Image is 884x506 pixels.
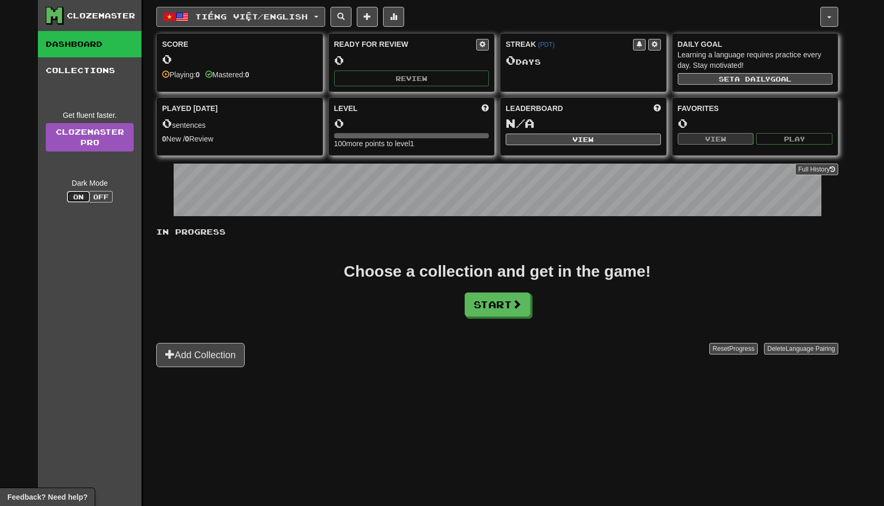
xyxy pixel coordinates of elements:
span: 0 [506,53,516,67]
span: Leaderboard [506,103,563,114]
button: Play [756,133,832,145]
span: a daily [735,75,770,83]
button: Review [334,70,489,86]
div: Day s [506,54,661,67]
button: On [67,191,90,203]
a: ClozemasterPro [46,123,134,151]
span: Progress [729,345,755,352]
span: N/A [506,116,535,130]
div: Mastered: [205,69,249,80]
button: Tiếng Việt/English [156,7,325,27]
div: Get fluent faster. [46,110,134,120]
div: Score [162,39,317,49]
button: Add sentence to collection [357,7,378,27]
span: Open feedback widget [7,492,87,502]
div: Streak [506,39,633,49]
div: Daily Goal [678,39,833,49]
span: Language Pairing [786,345,835,352]
div: Playing: [162,69,200,80]
div: 100 more points to level 1 [334,138,489,149]
div: 0 [334,54,489,67]
strong: 0 [185,135,189,143]
div: Favorites [678,103,833,114]
span: Tiếng Việt / English [195,12,308,21]
button: View [506,134,661,145]
span: This week in points, UTC [654,103,661,114]
button: Seta dailygoal [678,73,833,85]
div: 0 [162,53,317,66]
strong: 0 [245,70,249,79]
div: sentences [162,117,317,130]
button: Start [465,292,530,317]
div: Choose a collection and get in the game! [344,264,650,279]
a: (PDT) [538,41,555,48]
div: Learning a language requires practice every day. Stay motivated! [678,49,833,70]
a: Dashboard [38,31,142,57]
button: View [678,133,754,145]
strong: 0 [196,70,200,79]
strong: 0 [162,135,166,143]
span: Score more points to level up [481,103,489,114]
p: In Progress [156,227,838,237]
div: Ready for Review [334,39,477,49]
button: Full History [795,164,838,175]
div: Clozemaster [67,11,135,21]
button: Add Collection [156,343,245,367]
button: DeleteLanguage Pairing [764,343,838,355]
div: Dark Mode [46,178,134,188]
button: Search sentences [330,7,351,27]
div: New / Review [162,134,317,144]
span: 0 [162,116,172,130]
button: Off [89,191,113,203]
button: ResetProgress [709,343,757,355]
a: Collections [38,57,142,84]
span: Level [334,103,358,114]
div: 0 [678,117,833,130]
button: More stats [383,7,404,27]
span: Played [DATE] [162,103,218,114]
div: 0 [334,117,489,130]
